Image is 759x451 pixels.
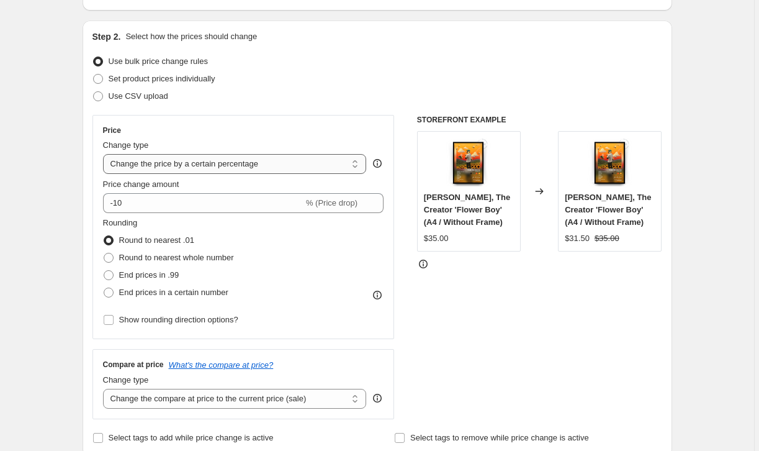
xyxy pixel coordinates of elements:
[125,30,257,43] p: Select how the prices should change
[92,30,121,43] h2: Step 2.
[119,315,238,324] span: Show rounding direction options?
[103,180,179,189] span: Price change amount
[424,193,510,227] span: [PERSON_NAME], The Creator 'Flower Boy' (A4 / Without Frame)
[103,193,303,213] input: -15
[109,433,274,442] span: Select tags to add while price change is active
[119,235,194,245] span: Round to nearest .01
[103,140,149,150] span: Change type
[565,193,651,227] span: [PERSON_NAME], The Creator 'Flower Boy' (A4 / Without Frame)
[119,253,234,262] span: Round to nearest whole number
[109,91,168,101] span: Use CSV upload
[565,232,590,245] div: $31.50
[424,232,449,245] div: $35.00
[103,125,121,135] h3: Price
[103,375,149,385] span: Change type
[109,74,215,83] span: Set product prices individually
[595,232,619,245] strike: $35.00
[103,360,164,370] h3: Compare at price
[169,360,274,370] button: What's the compare at price?
[585,138,635,188] img: 1_fec7d60c-4832-4e08-bc5a-1dbb2baed3ac_80x.png
[103,218,138,227] span: Rounding
[109,57,208,66] span: Use bulk price change rules
[119,270,179,280] span: End prices in .99
[306,198,357,207] span: % (Price drop)
[119,288,228,297] span: End prices in a certain number
[410,433,589,442] span: Select tags to remove while price change is active
[417,115,662,125] h6: STOREFRONT EXAMPLE
[371,392,384,404] div: help
[371,157,384,170] div: help
[444,138,493,188] img: 1_fec7d60c-4832-4e08-bc5a-1dbb2baed3ac_80x.png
